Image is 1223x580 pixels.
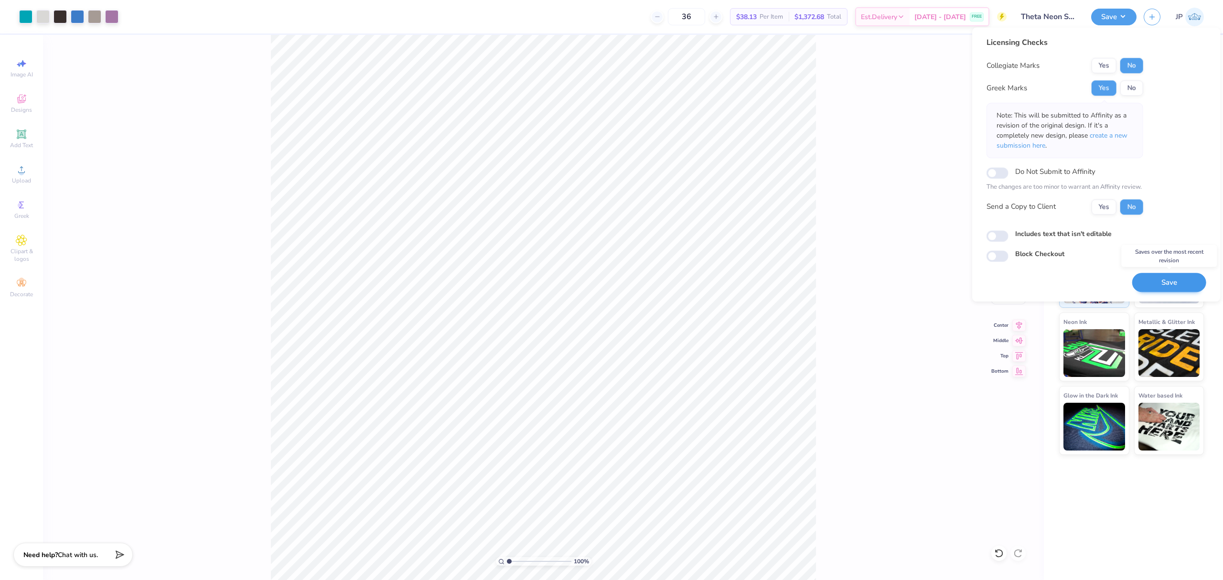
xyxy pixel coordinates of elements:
[1176,8,1204,26] a: JP
[997,110,1133,150] p: Note: This will be submitted to Affinity as a revision of the original design. If it's a complete...
[1092,58,1116,73] button: Yes
[10,290,33,298] span: Decorate
[1015,165,1095,178] label: Do Not Submit to Affinity
[987,183,1143,192] p: The changes are too minor to warrant an Affinity review.
[1091,9,1137,25] button: Save
[1063,329,1125,377] img: Neon Ink
[997,131,1127,150] span: create a new submission here
[991,322,1008,329] span: Center
[1063,390,1118,400] span: Glow in the Dark Ink
[987,202,1056,213] div: Send a Copy to Client
[1121,245,1217,267] div: Saves over the most recent revision
[1015,229,1112,239] label: Includes text that isn't editable
[1138,390,1182,400] span: Water based Ink
[1138,317,1195,327] span: Metallic & Glitter Ink
[1014,7,1084,26] input: Untitled Design
[972,13,982,20] span: FREE
[827,12,841,22] span: Total
[914,12,966,22] span: [DATE] - [DATE]
[10,141,33,149] span: Add Text
[736,12,757,22] span: $38.13
[1092,199,1116,215] button: Yes
[1063,403,1125,451] img: Glow in the Dark Ink
[760,12,783,22] span: Per Item
[987,60,1040,71] div: Collegiate Marks
[1092,80,1116,96] button: Yes
[1015,249,1064,259] label: Block Checkout
[1176,11,1183,22] span: JP
[991,353,1008,359] span: Top
[987,83,1027,94] div: Greek Marks
[1120,58,1143,73] button: No
[5,247,38,263] span: Clipart & logos
[1138,329,1200,377] img: Metallic & Glitter Ink
[1138,403,1200,451] img: Water based Ink
[12,177,31,184] span: Upload
[1120,199,1143,215] button: No
[14,212,29,220] span: Greek
[574,557,589,566] span: 100 %
[861,12,897,22] span: Est. Delivery
[23,550,58,559] strong: Need help?
[794,12,824,22] span: $1,372.68
[1185,8,1204,26] img: John Paul Torres
[11,71,33,78] span: Image AI
[987,37,1143,48] div: Licensing Checks
[668,8,705,25] input: – –
[991,337,1008,344] span: Middle
[991,368,1008,375] span: Bottom
[11,106,32,114] span: Designs
[1063,317,1087,327] span: Neon Ink
[1120,80,1143,96] button: No
[1132,273,1206,292] button: Save
[58,550,98,559] span: Chat with us.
